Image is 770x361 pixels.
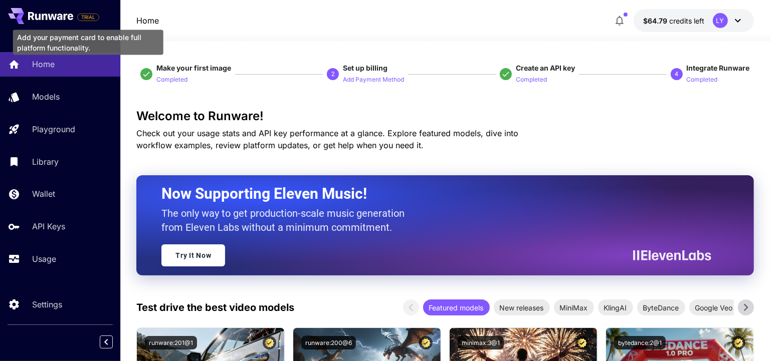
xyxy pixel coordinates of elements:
[419,336,433,349] button: Certified Model – Vetted for best performance and includes a commercial license.
[136,15,159,27] nav: breadcrumb
[644,17,670,25] span: $64.79
[732,336,745,349] button: Certified Model – Vetted for best performance and includes a commercial license.
[687,64,750,72] span: Integrate Runware
[77,11,99,23] span: Add your payment card to enable full platform functionality.
[687,75,718,85] p: Completed
[687,73,718,85] button: Completed
[423,302,490,313] span: Featured models
[637,299,685,315] div: ByteDance
[161,184,703,203] h2: Now Supporting Eleven Music!
[343,73,404,85] button: Add Payment Method
[644,16,705,26] div: $64.79006
[136,128,518,150] span: Check out your usage stats and API key performance at a glance. Explore featured models, dive int...
[516,75,547,85] p: Completed
[598,302,633,313] span: KlingAI
[614,336,666,349] button: bytedance:2@1
[301,336,356,349] button: runware:200@6
[161,244,225,266] a: Try It Now
[343,64,388,72] span: Set up billing
[32,156,59,168] p: Library
[689,299,739,315] div: Google Veo
[156,64,231,72] span: Make your first image
[13,30,163,55] div: Add your payment card to enable full platform functionality.
[598,299,633,315] div: KlingAI
[136,300,294,315] p: Test drive the best video models
[32,123,75,135] p: Playground
[713,13,728,28] div: LY
[156,75,187,85] p: Completed
[670,17,705,25] span: credits left
[32,91,60,103] p: Models
[494,302,550,313] span: New releases
[107,333,120,351] div: Collapse sidebar
[78,14,99,21] span: TRIAL
[634,9,754,32] button: $64.79006LY
[32,188,55,200] p: Wallet
[516,73,547,85] button: Completed
[156,73,187,85] button: Completed
[516,64,575,72] span: Create an API key
[423,299,490,315] div: Featured models
[145,336,197,349] button: runware:201@1
[136,109,753,123] h3: Welcome to Runware!
[100,335,113,348] button: Collapse sidebar
[32,298,62,310] p: Settings
[32,220,65,232] p: API Keys
[32,58,55,70] p: Home
[494,299,550,315] div: New releases
[458,336,504,349] button: minimax:3@1
[575,336,589,349] button: Certified Model – Vetted for best performance and includes a commercial license.
[343,75,404,85] p: Add Payment Method
[331,70,335,79] p: 2
[689,302,739,313] span: Google Veo
[263,336,276,349] button: Certified Model – Vetted for best performance and includes a commercial license.
[161,206,412,234] p: The only way to get production-scale music generation from Eleven Labs without a minimum commitment.
[554,299,594,315] div: MiniMax
[32,253,56,265] p: Usage
[637,302,685,313] span: ByteDance
[675,70,678,79] p: 4
[136,15,159,27] a: Home
[554,302,594,313] span: MiniMax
